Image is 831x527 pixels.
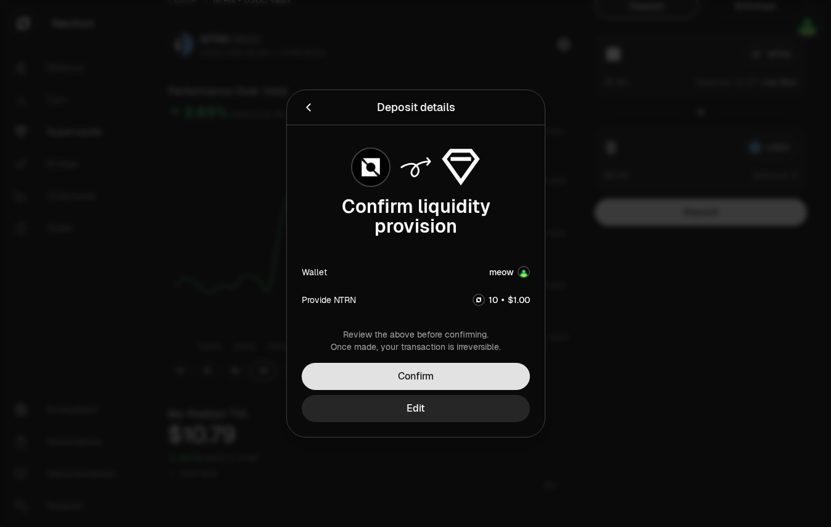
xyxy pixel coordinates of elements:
img: NTRN Logo [474,295,484,305]
div: meow [489,266,514,278]
div: Confirm liquidity provision [302,197,530,236]
button: meowAccount Image [489,266,530,278]
button: Confirm [302,363,530,390]
div: Provide NTRN [302,294,356,306]
button: Back [302,99,315,116]
div: Wallet [302,266,327,278]
img: Account Image [519,267,529,277]
img: NTRN Logo [352,149,389,186]
button: Edit [302,395,530,422]
div: Deposit details [376,99,455,116]
div: Review the above before confirming. Once made, your transaction is irreversible. [302,328,530,353]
